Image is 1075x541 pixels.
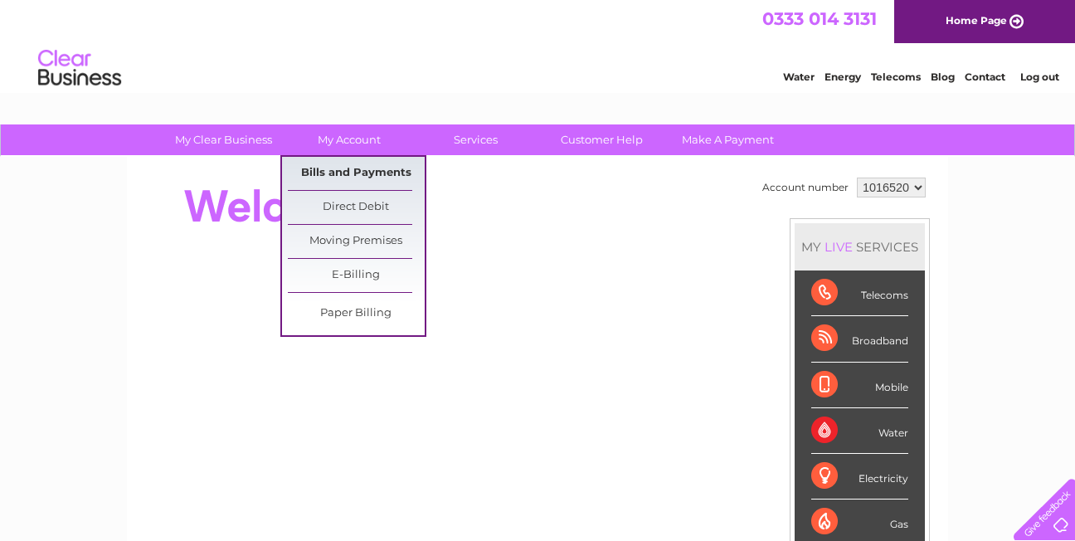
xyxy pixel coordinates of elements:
div: Mobile [811,363,908,408]
div: LIVE [821,239,856,255]
a: Blog [931,71,955,83]
div: Telecoms [811,270,908,316]
a: Bills and Payments [288,157,425,190]
td: Account number [758,173,853,202]
a: Moving Premises [288,225,425,258]
a: 0333 014 3131 [762,8,877,29]
a: Make A Payment [659,124,796,155]
a: Customer Help [533,124,670,155]
div: Broadband [811,316,908,362]
a: My Clear Business [155,124,292,155]
div: Clear Business is a trading name of Verastar Limited (registered in [GEOGRAPHIC_DATA] No. 3667643... [147,9,931,80]
div: Water [811,408,908,454]
a: Energy [824,71,861,83]
a: Log out [1020,71,1059,83]
img: logo.png [37,43,122,94]
a: E-Billing [288,259,425,292]
a: Telecoms [871,71,921,83]
a: Water [783,71,815,83]
a: Services [407,124,544,155]
div: Electricity [811,454,908,500]
a: Direct Debit [288,191,425,224]
a: My Account [281,124,418,155]
div: MY SERVICES [795,223,925,270]
a: Contact [965,71,1005,83]
a: Paper Billing [288,297,425,330]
